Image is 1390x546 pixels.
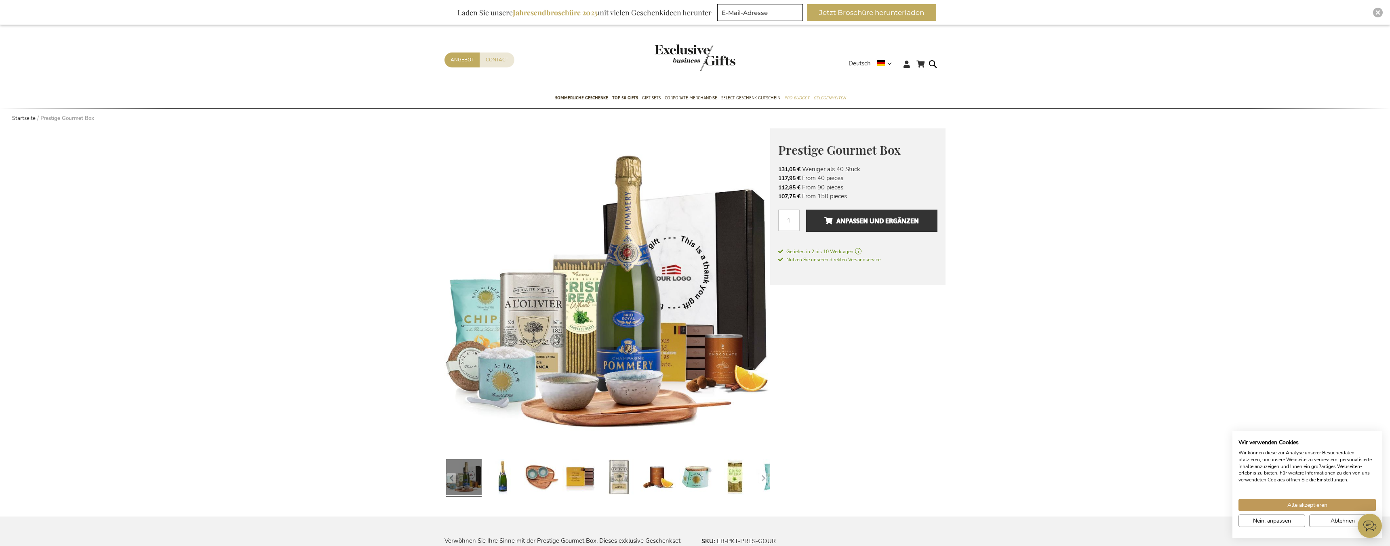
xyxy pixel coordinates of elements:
img: Close [1375,10,1380,15]
span: Corporate Merchandise [665,94,717,102]
input: E-Mail-Adresse [717,4,803,21]
p: Wir können diese zur Analyse unserer Besucherdaten platzieren, um unsere Webseite zu verbessern, ... [1238,449,1376,483]
button: Akzeptieren Sie alle cookies [1238,499,1376,511]
a: Prestige Gourmet Box [756,456,792,500]
span: Select Geschenk Gutschein [721,94,780,102]
span: Ablehnen [1331,517,1355,525]
a: Prestige Gourmet Box [601,456,637,500]
form: marketing offers and promotions [717,4,805,23]
img: Exclusive Business gifts logo [655,44,735,71]
li: Weniger als 40 Stück [778,165,937,174]
a: Nutzen Sie unseren direkten Versandservice [778,255,880,263]
span: Pro Budget [784,94,809,102]
span: Gift Sets [642,94,661,102]
div: Deutsch [849,59,897,68]
h2: Wir verwenden Cookies [1238,439,1376,446]
a: Prestige Gourmet Box [485,456,520,500]
li: From 90 pieces [778,183,937,192]
div: Laden Sie unsere mit vielen Geschenkideen herunter [454,4,715,21]
a: Prestige Gourmet Box [679,456,714,500]
span: Nutzen Sie unseren direkten Versandservice [778,256,880,263]
span: Deutsch [849,59,871,68]
span: Nein, anpassen [1253,517,1291,525]
span: 107,75 € [778,193,800,200]
span: 117,95 € [778,174,800,182]
a: Contact [480,52,514,67]
a: Prestige Gourmet Box [524,456,559,500]
iframe: belco-activator-frame [1358,514,1382,538]
b: Jahresendbroschüre 2025 [513,8,598,17]
div: Close [1373,8,1383,17]
img: Prestige Gourmet Box [444,128,770,454]
strong: Prestige Gourmet Box [40,115,94,122]
span: TOP 50 Gifts [612,94,638,102]
a: Angebot [444,52,480,67]
a: store logo [655,44,695,71]
input: Menge [778,210,800,231]
span: 112,85 € [778,184,800,191]
a: Geliefert in 2 bis 10 Werktagen [778,248,937,255]
button: Anpassen und ergänzen [806,210,937,232]
span: Prestige Gourmet Box [778,142,901,158]
span: Alle akzeptieren [1287,501,1327,509]
span: Anpassen und ergänzen [824,214,919,227]
a: Prestige Gourmet Box [446,456,482,500]
span: Gelegenheiten [813,94,846,102]
a: Startseite [12,115,36,122]
button: Alle verweigern cookies [1309,514,1376,527]
a: Prestige Gourmet Box [640,456,676,500]
li: From 40 pieces [778,174,937,183]
button: Jetzt Broschüre herunterladen [807,4,936,21]
li: From 150 pieces [778,192,937,201]
button: cookie Einstellungen anpassen [1238,514,1305,527]
a: Prestige Gourmet Box [718,456,753,500]
a: Prestige Gourmet Box [562,456,598,500]
span: 131,05 € [778,166,800,173]
span: Sommerliche geschenke [555,94,608,102]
